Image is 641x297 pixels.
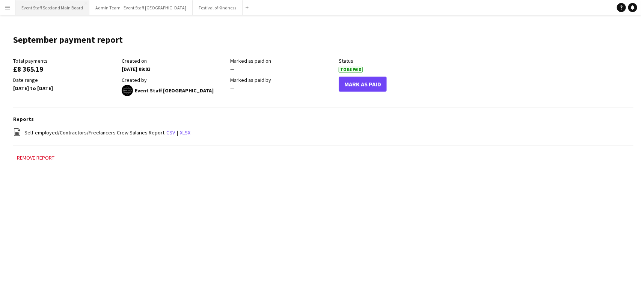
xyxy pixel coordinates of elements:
[13,66,118,72] div: £8 365.19
[230,57,335,64] div: Marked as paid on
[180,129,190,136] a: xlsx
[13,153,58,162] button: Remove report
[13,34,123,45] h1: September payment report
[122,57,226,64] div: Created on
[122,85,226,96] div: Event Staff [GEOGRAPHIC_DATA]
[122,66,226,72] div: [DATE] 09:03
[13,85,118,92] div: [DATE] to [DATE]
[15,0,89,15] button: Event Staff Scotland Main Board
[339,57,443,64] div: Status
[24,129,164,136] span: Self-employed/Contractors/Freelancers Crew Salaries Report
[230,77,335,83] div: Marked as paid by
[339,77,387,92] button: Mark As Paid
[166,129,175,136] a: csv
[13,77,118,83] div: Date range
[13,57,118,64] div: Total payments
[13,128,633,137] div: |
[122,77,226,83] div: Created by
[339,67,363,72] span: To Be Paid
[89,0,193,15] button: Admin Team - Event Staff [GEOGRAPHIC_DATA]
[193,0,243,15] button: Festival of Kindness
[230,66,234,72] span: —
[13,116,633,122] h3: Reports
[230,85,234,92] span: —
